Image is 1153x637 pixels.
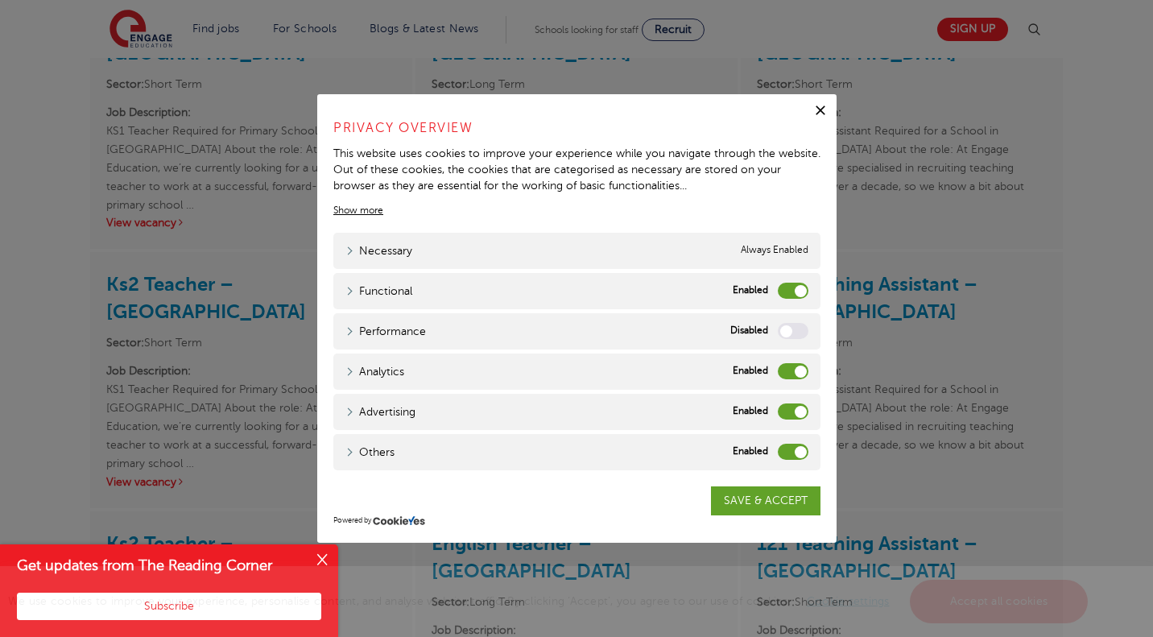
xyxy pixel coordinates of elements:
a: Functional [345,283,412,300]
span: Always Enabled [741,242,808,259]
a: Show more [333,203,383,217]
img: CookieYes Logo [373,515,425,526]
div: This website uses cookies to improve your experience while you navigate through the website. Out ... [333,146,820,193]
a: Advertising [345,403,415,420]
a: Necessary [345,242,412,259]
span: We use cookies to improve your experience, personalise content, and analyse website traffic. By c... [8,595,1092,607]
a: Performance [345,323,426,340]
a: Cookie settings [807,595,890,607]
a: Others [345,444,395,461]
a: Accept all cookies [910,580,1089,623]
a: Analytics [345,363,404,380]
a: SAVE & ACCEPT [711,486,820,515]
div: Powered by [333,515,820,527]
h4: Privacy Overview [333,118,820,138]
